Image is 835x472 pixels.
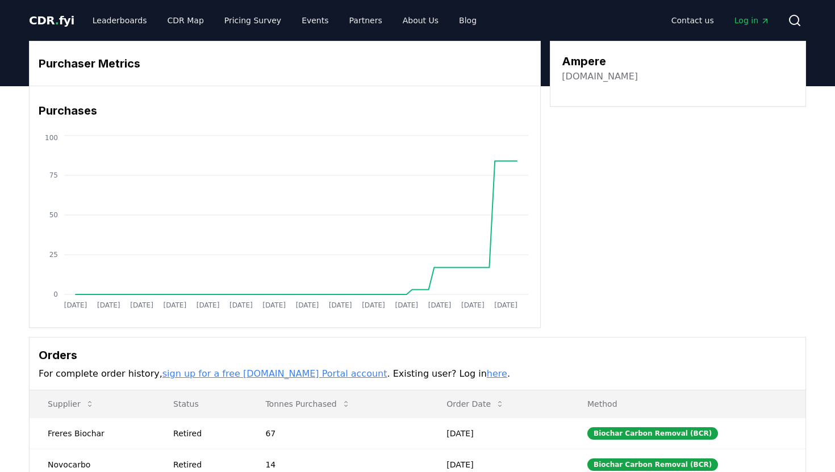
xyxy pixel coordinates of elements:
[247,418,428,449] td: 67
[215,10,290,31] a: Pricing Survey
[494,301,517,309] tspan: [DATE]
[39,102,531,119] h3: Purchases
[340,10,391,31] a: Partners
[428,418,569,449] td: [DATE]
[164,301,187,309] tspan: [DATE]
[173,459,238,470] div: Retired
[83,10,486,31] nav: Main
[39,347,796,364] h3: Orders
[395,301,418,309] tspan: [DATE]
[30,418,155,449] td: Freres Biochar
[130,301,153,309] tspan: [DATE]
[158,10,213,31] a: CDR Map
[562,70,638,83] a: [DOMAIN_NAME]
[437,393,513,415] button: Order Date
[587,427,718,440] div: Biochar Carbon Removal (BCR)
[83,10,156,31] a: Leaderboards
[64,301,87,309] tspan: [DATE]
[55,14,59,27] span: .
[162,368,387,379] a: sign up for a free [DOMAIN_NAME] Portal account
[29,14,74,27] span: CDR fyi
[49,211,58,219] tspan: 50
[39,55,531,72] h3: Purchaser Metrics
[49,251,58,259] tspan: 25
[164,398,238,410] p: Status
[293,10,337,31] a: Events
[394,10,448,31] a: About Us
[362,301,385,309] tspan: [DATE]
[329,301,352,309] tspan: [DATE]
[29,12,74,28] a: CDR.fyi
[256,393,359,415] button: Tonnes Purchased
[450,10,486,31] a: Blog
[229,301,253,309] tspan: [DATE]
[49,171,58,179] tspan: 75
[197,301,220,309] tspan: [DATE]
[39,393,103,415] button: Supplier
[578,398,796,410] p: Method
[562,53,638,70] h3: Ampere
[428,301,452,309] tspan: [DATE]
[296,301,319,309] tspan: [DATE]
[662,10,723,31] a: Contact us
[587,458,718,471] div: Biochar Carbon Removal (BCR)
[53,290,58,298] tspan: 0
[173,428,238,439] div: Retired
[487,368,507,379] a: here
[734,15,770,26] span: Log in
[725,10,779,31] a: Log in
[262,301,286,309] tspan: [DATE]
[97,301,120,309] tspan: [DATE]
[45,134,58,142] tspan: 100
[39,367,796,381] p: For complete order history, . Existing user? Log in .
[461,301,485,309] tspan: [DATE]
[662,10,779,31] nav: Main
